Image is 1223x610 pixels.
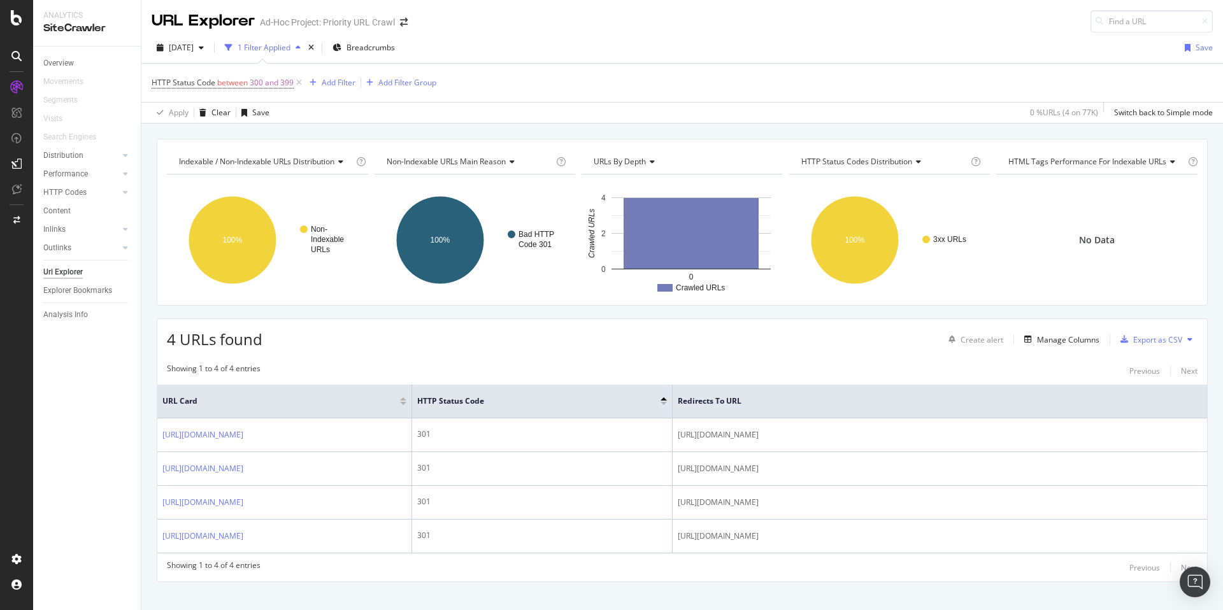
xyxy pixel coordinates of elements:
a: HTTP Codes [43,186,119,199]
text: 100% [430,236,450,245]
svg: A chart. [789,185,989,295]
div: Open Intercom Messenger [1180,567,1210,597]
span: [URL][DOMAIN_NAME] [678,530,759,543]
button: Save [236,103,269,123]
span: HTTP Status Code [152,77,215,88]
a: [URL][DOMAIN_NAME] [162,429,243,441]
div: Analytics [43,10,131,21]
div: Showing 1 to 4 of 4 entries [167,560,261,575]
button: Create alert [943,329,1003,350]
svg: A chart. [375,185,574,295]
span: Non-Indexable URLs Main Reason [387,156,506,167]
div: Overview [43,57,74,70]
svg: A chart. [582,185,781,295]
button: Save [1180,38,1213,58]
div: Previous [1129,562,1160,573]
div: Export as CSV [1133,334,1182,345]
button: Add Filter [304,75,355,90]
button: Next [1181,363,1198,378]
a: Content [43,204,132,218]
a: [URL][DOMAIN_NAME] [162,530,243,543]
a: Search Engines [43,131,109,144]
span: Breadcrumbs [347,42,395,53]
button: Next [1181,560,1198,575]
div: Content [43,204,71,218]
div: 301 [417,530,667,541]
span: [URL][DOMAIN_NAME] [678,429,759,441]
h4: Indexable / Non-Indexable URLs Distribution [176,152,354,172]
div: Outlinks [43,241,71,255]
span: 4 URLs found [167,329,262,350]
div: URL Explorer [152,10,255,32]
text: URLs [311,245,330,254]
div: Search Engines [43,131,96,144]
text: 2 [601,229,606,238]
button: Export as CSV [1115,329,1182,350]
div: Manage Columns [1037,334,1099,345]
input: Find a URL [1091,10,1213,32]
span: Redirects to URL [678,395,1183,407]
div: Explorer Bookmarks [43,284,112,297]
div: Next [1181,562,1198,573]
div: Segments [43,94,78,107]
span: URLs by Depth [594,156,646,167]
button: Add Filter Group [361,75,436,90]
div: SiteCrawler [43,21,131,36]
div: Save [252,107,269,118]
text: 4 [601,194,606,202]
text: Bad HTTP [519,230,554,239]
div: Next [1181,365,1198,376]
button: Apply [152,103,189,123]
text: 100% [845,236,864,245]
a: Explorer Bookmarks [43,284,132,297]
svg: A chart. [167,185,366,295]
button: Previous [1129,560,1160,575]
span: [URL][DOMAIN_NAME] [678,462,759,475]
span: Indexable / Non-Indexable URLs distribution [179,156,334,167]
div: Switch back to Simple mode [1114,107,1213,118]
text: 0 [601,265,606,274]
div: Save [1196,42,1213,53]
div: Add Filter [322,77,355,88]
a: [URL][DOMAIN_NAME] [162,496,243,509]
a: Performance [43,167,119,181]
a: [URL][DOMAIN_NAME] [162,462,243,475]
text: Crawled URLs [587,209,596,258]
text: Code 301 [519,240,552,249]
button: Manage Columns [1019,332,1099,347]
div: Add Filter Group [378,77,436,88]
div: Previous [1129,365,1160,376]
div: Distribution [43,149,83,162]
a: Visits [43,112,75,125]
div: 301 [417,429,667,440]
div: Showing 1 to 4 of 4 entries [167,363,261,378]
text: Indexable [311,235,344,244]
button: Clear [194,103,231,123]
div: Url Explorer [43,266,83,279]
div: HTTP Codes [43,186,87,199]
h4: URLs by Depth [591,152,771,172]
div: 0 % URLs ( 4 on 77K ) [1030,107,1098,118]
a: Segments [43,94,90,107]
div: 1 Filter Applied [238,42,290,53]
button: Previous [1129,363,1160,378]
button: Switch back to Simple mode [1109,103,1213,123]
button: 1 Filter Applied [220,38,306,58]
a: Url Explorer [43,266,132,279]
div: Apply [169,107,189,118]
text: 100% [223,236,243,245]
h4: Non-Indexable URLs Main Reason [384,152,554,172]
div: times [306,41,317,54]
text: 0 [689,273,694,281]
button: Breadcrumbs [327,38,400,58]
div: Inlinks [43,223,66,236]
div: Performance [43,167,88,181]
div: arrow-right-arrow-left [400,18,408,27]
a: Analysis Info [43,308,132,322]
span: HTTP Status Codes Distribution [801,156,912,167]
text: Crawled URLs [676,283,725,292]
